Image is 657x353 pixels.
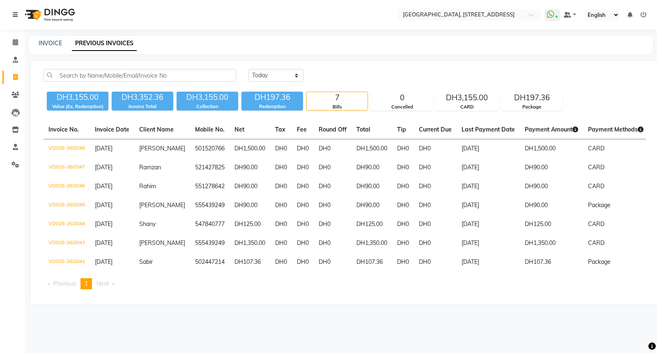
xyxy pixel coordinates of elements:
span: [DATE] [95,164,113,171]
div: Package [501,104,562,111]
span: [DATE] [95,201,113,209]
td: DH0 [270,196,292,215]
div: 0 [372,92,432,104]
td: DH1,500.00 [520,139,583,159]
td: 551278642 [190,177,230,196]
td: DH1,500.00 [351,139,392,159]
td: DH0 [292,253,314,272]
span: Current Due [419,126,452,133]
span: 1 [85,280,88,287]
td: DH90.00 [351,177,392,196]
td: DH0 [292,196,314,215]
div: DH3,155.00 [177,92,238,103]
td: DH0 [292,158,314,177]
span: CARD [588,145,604,152]
td: DH107.36 [230,253,270,272]
td: DH0 [414,196,457,215]
td: DH0 [270,158,292,177]
span: Shany [139,220,156,228]
td: DH90.00 [520,196,583,215]
td: 555439249 [190,234,230,253]
td: DH0 [392,139,414,159]
div: Redemption [241,103,303,110]
td: DH0 [270,215,292,234]
td: DH0 [414,253,457,272]
span: Previous [53,280,76,287]
td: DH0 [270,139,292,159]
span: [DATE] [95,182,113,190]
td: [DATE] [457,139,520,159]
td: DH0 [392,158,414,177]
td: DH125.00 [230,215,270,234]
span: Package [588,258,611,265]
div: Cancelled [372,104,432,111]
td: [DATE] [457,158,520,177]
td: DH0 [292,177,314,196]
div: DH197.36 [241,92,303,103]
img: logo [21,3,77,26]
td: DH1,350.00 [230,234,270,253]
td: DH125.00 [351,215,392,234]
span: Sabir [139,258,153,265]
td: V/2025-26/2045 [44,196,90,215]
td: [DATE] [457,253,520,272]
a: PREVIOUS INVOICES [72,36,137,51]
td: DH0 [270,177,292,196]
span: Invoice Date [95,126,129,133]
td: DH90.00 [351,196,392,215]
td: DH0 [314,177,351,196]
span: Net [234,126,244,133]
td: DH1,500.00 [230,139,270,159]
span: Rahim [139,182,156,190]
td: DH107.36 [351,253,392,272]
td: 502447214 [190,253,230,272]
td: V/2025-26/2043 [44,234,90,253]
td: DH90.00 [230,177,270,196]
span: CARD [588,239,604,247]
span: Round Off [319,126,347,133]
td: 501520766 [190,139,230,159]
div: 7 [307,92,368,104]
span: Last Payment Date [462,126,515,133]
span: [DATE] [95,145,113,152]
td: DH0 [292,139,314,159]
input: Search by Name/Mobile/Email/Invoice No [44,69,236,82]
span: Next [96,280,109,287]
span: Tax [275,126,285,133]
div: DH197.36 [501,92,562,104]
td: DH0 [314,215,351,234]
span: [PERSON_NAME] [139,239,185,247]
td: V/2025-26/2046 [44,177,90,196]
td: DH107.36 [520,253,583,272]
div: CARD [436,104,497,111]
td: [DATE] [457,196,520,215]
nav: Pagination [44,278,646,289]
span: Ramzan [139,164,161,171]
td: DH0 [392,234,414,253]
td: V/2025-26/2048 [44,139,90,159]
span: Payment Amount [525,126,578,133]
span: CARD [588,220,604,228]
span: Package [588,201,611,209]
td: [DATE] [457,215,520,234]
td: DH0 [392,177,414,196]
span: [PERSON_NAME] [139,145,185,152]
div: Value (Ex. Redemption) [47,103,108,110]
a: INVOICE [39,39,62,47]
td: DH0 [392,253,414,272]
td: DH90.00 [230,158,270,177]
td: 555439249 [190,196,230,215]
td: [DATE] [457,177,520,196]
td: V/2025-26/2042 [44,253,90,272]
span: [DATE] [95,220,113,228]
span: Fee [297,126,307,133]
td: DH1,350.00 [520,234,583,253]
td: DH0 [314,253,351,272]
div: Collection [177,103,238,110]
td: DH0 [392,215,414,234]
td: V/2025-26/2047 [44,158,90,177]
td: DH125.00 [520,215,583,234]
td: DH0 [270,253,292,272]
td: DH90.00 [520,177,583,196]
span: [PERSON_NAME] [139,201,185,209]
